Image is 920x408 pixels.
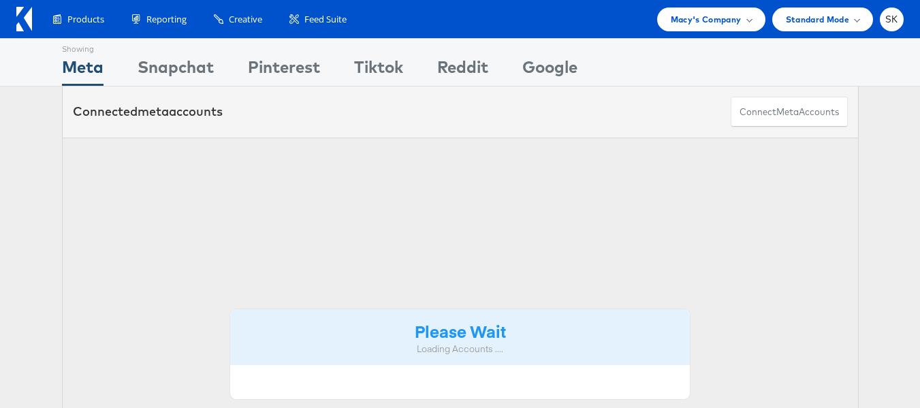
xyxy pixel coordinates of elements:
[731,97,848,127] button: ConnectmetaAccounts
[73,103,223,121] div: Connected accounts
[67,13,104,26] span: Products
[354,55,403,86] div: Tiktok
[522,55,577,86] div: Google
[138,104,169,119] span: meta
[138,55,214,86] div: Snapchat
[62,55,104,86] div: Meta
[437,55,488,86] div: Reddit
[248,55,320,86] div: Pinterest
[304,13,347,26] span: Feed Suite
[62,39,104,55] div: Showing
[240,343,680,356] div: Loading Accounts ....
[229,13,262,26] span: Creative
[885,15,898,24] span: SK
[146,13,187,26] span: Reporting
[776,106,799,119] span: meta
[415,319,506,342] strong: Please Wait
[786,12,849,27] span: Standard Mode
[671,12,742,27] span: Macy's Company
